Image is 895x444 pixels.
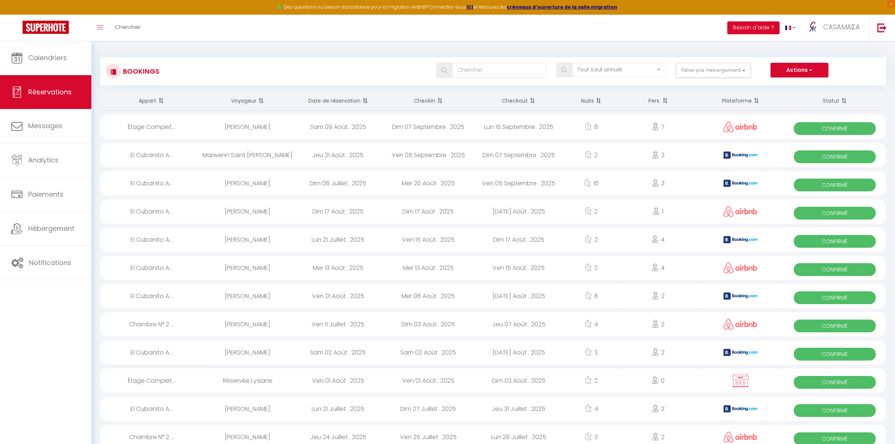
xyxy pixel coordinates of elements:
button: Actions [771,63,828,78]
th: Sort by guest [203,91,293,111]
span: Analytics [28,155,59,165]
img: ... [807,21,818,33]
th: Sort by checkin [383,91,473,111]
th: Sort by status [784,91,886,111]
th: Sort by people [619,91,697,111]
span: Paiements [28,189,64,199]
span: Notifications [29,258,71,267]
th: Sort by channel [697,91,784,111]
h3: Bookings [121,63,159,80]
button: Ouvrir le widget de chat LiveChat [6,3,29,26]
th: Sort by rentals [100,91,203,111]
a: créneaux d'ouverture de la salle migration [507,4,617,10]
button: Besoin d'aide ? [727,21,780,34]
a: Chercher [109,15,146,41]
span: Messages [28,121,62,130]
span: Chercher [115,23,141,31]
button: Filtrer par hébergement [676,63,751,78]
th: Sort by nights [564,91,619,111]
img: Super Booking [23,21,69,34]
span: CASAMAΣA [823,22,860,32]
span: Calendriers [28,53,67,62]
img: logout [877,23,887,32]
span: Hébergement [28,224,74,233]
a: ... CASAMAΣA [801,15,869,41]
th: Sort by booking date [293,91,383,111]
input: Chercher [452,63,546,78]
span: Réservations [28,87,72,97]
th: Sort by checkout [474,91,564,111]
a: ICI [466,4,473,10]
